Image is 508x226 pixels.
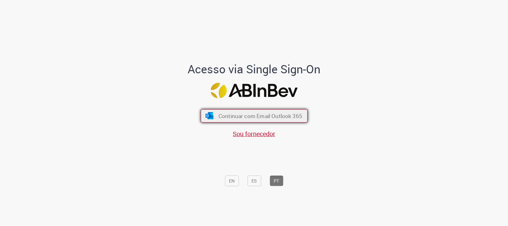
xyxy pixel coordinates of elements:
img: Logo ABInBev [211,83,297,98]
button: PT [270,176,283,186]
button: ES [247,176,261,186]
span: Continuar com Email Outlook 365 [218,112,302,120]
a: Sou fornecedor [233,129,275,138]
button: ícone Azure/Microsoft 360 Continuar com Email Outlook 365 [201,110,308,123]
h1: Acesso via Single Sign-On [166,63,342,75]
img: ícone Azure/Microsoft 360 [205,112,214,119]
button: EN [225,176,239,186]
